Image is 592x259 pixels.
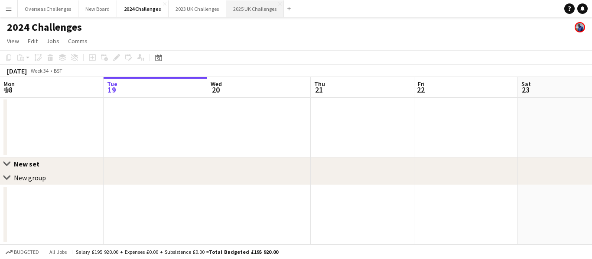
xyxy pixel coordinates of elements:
span: 22 [416,85,425,95]
a: Jobs [43,35,63,47]
button: Budgeted [4,247,40,257]
span: Mon [3,80,15,88]
button: Overseas Challenges [18,0,78,17]
div: BST [54,67,62,74]
span: All jobs [48,249,68,255]
button: 2025 UK Challenges [226,0,284,17]
span: Thu [314,80,325,88]
span: View [7,37,19,45]
a: Comms [65,35,91,47]
span: Jobs [46,37,59,45]
span: 20 [209,85,222,95]
span: 18 [2,85,15,95]
span: Edit [28,37,38,45]
span: Wed [211,80,222,88]
button: 2024 Challenges [117,0,169,17]
div: [DATE] [7,67,27,75]
button: New Board [78,0,117,17]
span: Tue [107,80,117,88]
span: Total Budgeted £195 920.00 [209,249,278,255]
span: Fri [418,80,425,88]
button: 2023 UK Challenges [169,0,226,17]
div: New group [14,173,46,182]
h1: 2024 Challenges [7,21,82,34]
span: 23 [520,85,531,95]
span: Week 34 [29,67,50,74]
div: New set [14,160,46,168]
app-user-avatar: Andy Baker [575,22,585,32]
span: 21 [313,85,325,95]
a: View [3,35,23,47]
span: Sat [521,80,531,88]
a: Edit [24,35,41,47]
div: Salary £195 920.00 + Expenses £0.00 + Subsistence £0.00 = [76,249,278,255]
span: 19 [106,85,117,95]
span: Comms [68,37,88,45]
span: Budgeted [14,249,39,255]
